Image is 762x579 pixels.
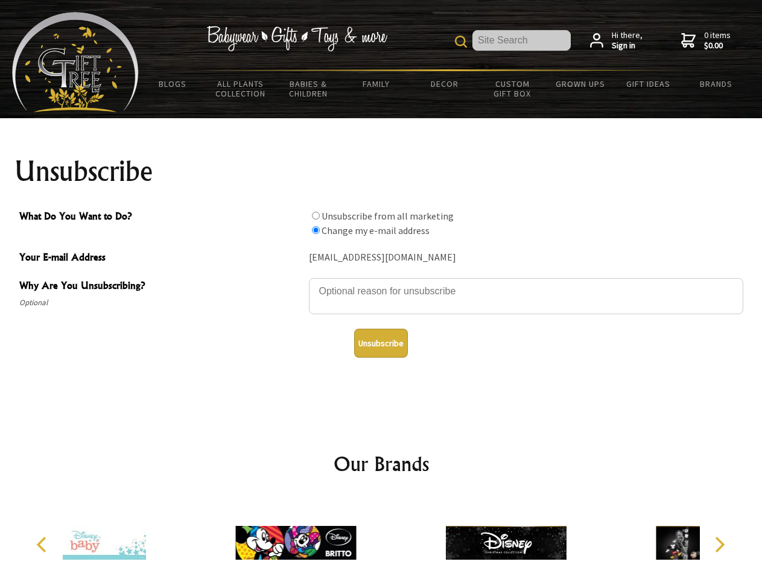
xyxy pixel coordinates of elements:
[207,71,275,106] a: All Plants Collection
[704,40,731,51] strong: $0.00
[681,30,731,51] a: 0 items$0.00
[322,210,454,222] label: Unsubscribe from all marketing
[312,212,320,220] input: What Do You Want to Do?
[19,296,303,310] span: Optional
[139,71,207,96] a: BLOGS
[612,40,643,51] strong: Sign in
[312,226,320,234] input: What Do You Want to Do?
[706,531,732,558] button: Next
[30,531,57,558] button: Previous
[614,71,682,96] a: Gift Ideas
[682,71,751,96] a: Brands
[546,71,614,96] a: Grown Ups
[410,71,478,96] a: Decor
[322,224,430,236] label: Change my e-mail address
[455,36,467,48] img: product search
[309,278,743,314] textarea: Why Are You Unsubscribing?
[354,329,408,358] button: Unsubscribe
[14,157,748,186] h1: Unsubscribe
[343,71,411,96] a: Family
[19,278,303,296] span: Why Are You Unsubscribing?
[24,449,738,478] h2: Our Brands
[19,250,303,267] span: Your E-mail Address
[704,30,731,51] span: 0 items
[590,30,643,51] a: Hi there,Sign in
[309,248,743,267] div: [EMAIL_ADDRESS][DOMAIN_NAME]
[478,71,547,106] a: Custom Gift Box
[206,26,387,51] img: Babywear - Gifts - Toys & more
[12,12,139,112] img: Babyware - Gifts - Toys and more...
[19,209,303,226] span: What Do You Want to Do?
[612,30,643,51] span: Hi there,
[472,30,571,51] input: Site Search
[275,71,343,106] a: Babies & Children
